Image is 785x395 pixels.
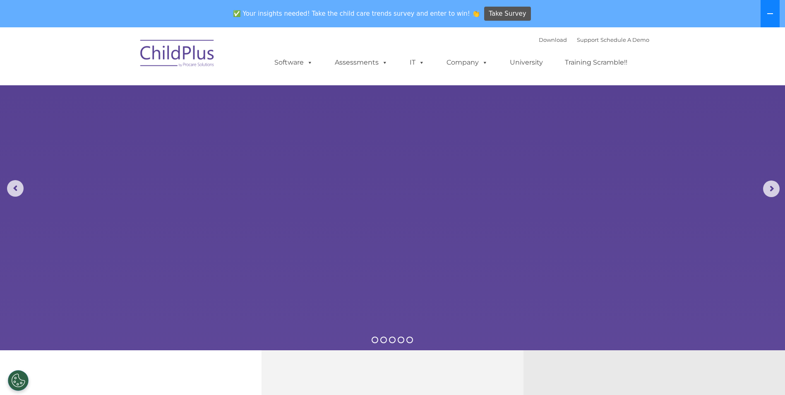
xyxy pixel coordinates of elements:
button: Cookies Settings [8,370,29,391]
span: Phone number [115,89,150,95]
a: Assessments [326,54,396,71]
a: Company [438,54,496,71]
a: Download [539,36,567,43]
span: ✅ Your insights needed! Take the child care trends survey and enter to win! 👏 [230,5,483,22]
span: Take Survey [489,7,526,21]
a: Schedule A Demo [600,36,649,43]
a: Training Scramble!! [557,54,636,71]
a: IT [401,54,433,71]
iframe: Chat Widget [650,306,785,395]
img: ChildPlus by Procare Solutions [136,34,219,75]
a: Software [266,54,321,71]
a: Support [577,36,599,43]
span: Last name [115,55,140,61]
a: University [502,54,551,71]
font: | [539,36,649,43]
a: Take Survey [484,7,531,21]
